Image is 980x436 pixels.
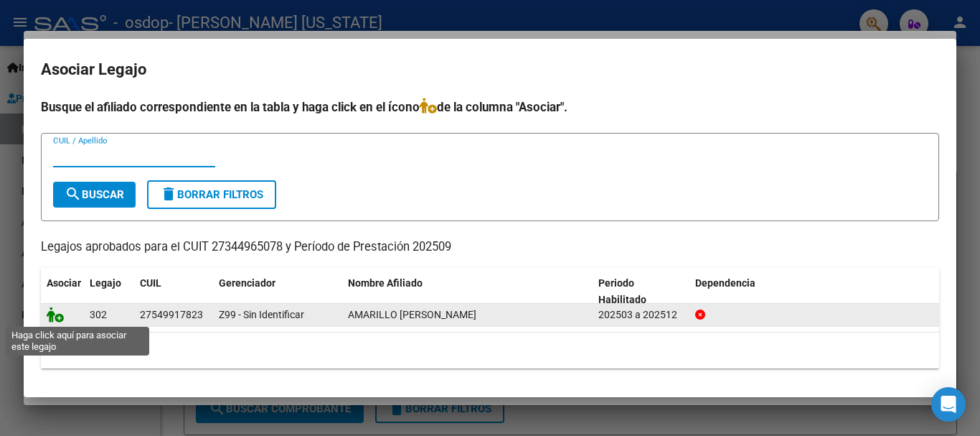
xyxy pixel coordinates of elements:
[213,268,342,315] datatable-header-cell: Gerenciador
[342,268,593,315] datatable-header-cell: Nombre Afiliado
[348,277,423,289] span: Nombre Afiliado
[140,277,161,289] span: CUIL
[41,238,939,256] p: Legajos aprobados para el CUIT 27344965078 y Período de Prestación 202509
[593,268,689,315] datatable-header-cell: Periodo Habilitado
[134,268,213,315] datatable-header-cell: CUIL
[65,185,82,203] mat-icon: search
[219,309,304,320] span: Z99 - Sin Identificar
[931,387,966,422] div: Open Intercom Messenger
[160,185,177,203] mat-icon: delete
[90,277,121,289] span: Legajo
[90,309,107,320] span: 302
[47,277,81,289] span: Asociar
[695,277,755,289] span: Dependencia
[84,268,134,315] datatable-header-cell: Legajo
[147,180,276,209] button: Borrar Filtros
[598,307,684,323] div: 202503 a 202512
[53,182,136,208] button: Buscar
[41,333,939,368] div: 1 registros
[41,56,939,83] h2: Asociar Legajo
[689,268,940,315] datatable-header-cell: Dependencia
[160,188,263,201] span: Borrar Filtros
[65,188,124,201] span: Buscar
[140,307,203,323] div: 27549917823
[219,277,275,289] span: Gerenciador
[348,309,476,320] span: AMARILLO OLIVIA ZOE
[41,268,84,315] datatable-header-cell: Asociar
[598,277,646,305] span: Periodo Habilitado
[41,98,939,116] h4: Busque el afiliado correspondiente en la tabla y haga click en el ícono de la columna "Asociar".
